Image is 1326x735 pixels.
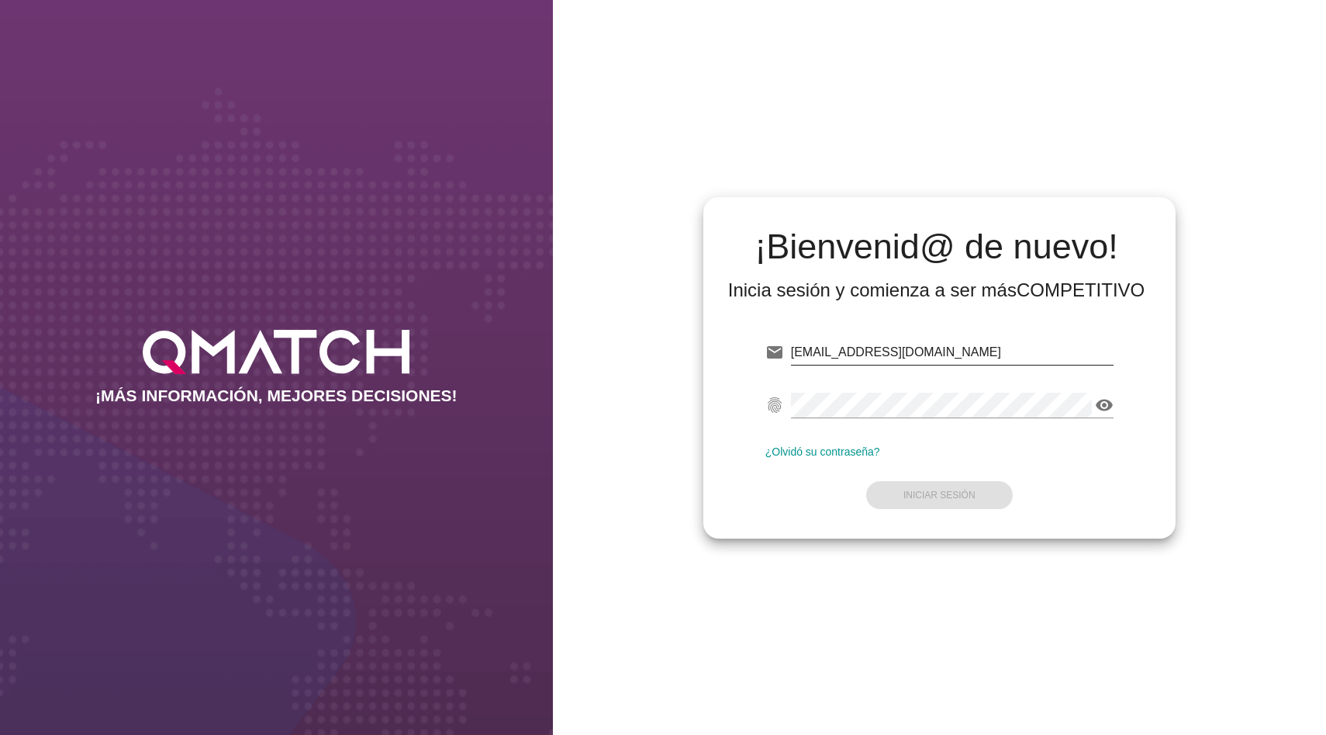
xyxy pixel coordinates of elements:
input: E-mail [791,340,1114,365]
div: Inicia sesión y comienza a ser más [728,278,1145,303]
i: fingerprint [765,396,784,414]
i: email [765,343,784,362]
h2: ¡MÁS INFORMACIÓN, MEJORES DECISIONES! [95,387,458,405]
a: ¿Olvidó su contraseña? [765,446,880,458]
strong: COMPETITIVO [1017,279,1145,300]
i: visibility [1095,396,1114,414]
h2: ¡Bienvenid@ de nuevo! [728,228,1145,265]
